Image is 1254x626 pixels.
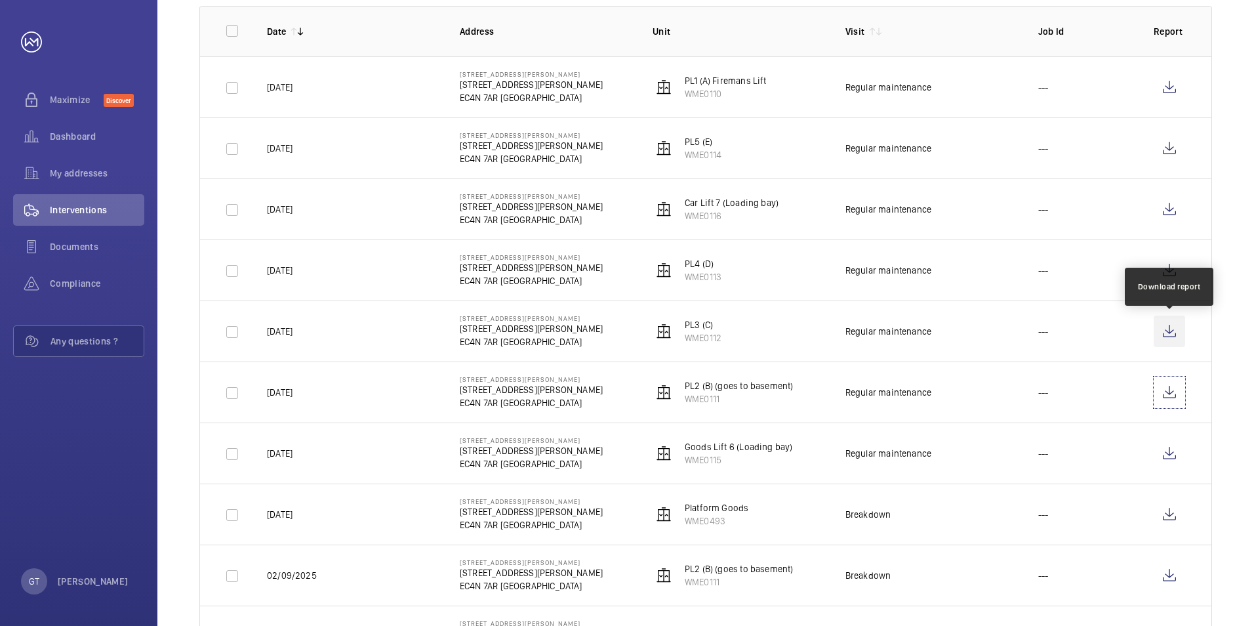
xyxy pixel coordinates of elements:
[460,261,603,274] p: [STREET_ADDRESS][PERSON_NAME]
[653,25,824,38] p: Unit
[50,277,144,290] span: Compliance
[460,335,603,348] p: EC4N 7AR [GEOGRAPHIC_DATA]
[460,497,603,505] p: [STREET_ADDRESS][PERSON_NAME]
[685,331,721,344] p: WME0112
[50,167,144,180] span: My addresses
[656,201,672,217] img: elevator.svg
[460,70,603,78] p: [STREET_ADDRESS][PERSON_NAME]
[460,25,632,38] p: Address
[50,203,144,217] span: Interventions
[267,447,293,460] p: [DATE]
[685,379,794,392] p: PL2 (B) (goes to basement)
[656,79,672,95] img: elevator.svg
[460,274,603,287] p: EC4N 7AR [GEOGRAPHIC_DATA]
[1038,325,1049,338] p: ---
[845,81,931,94] div: Regular maintenance
[685,257,721,270] p: PL4 (D)
[267,325,293,338] p: [DATE]
[1038,386,1049,399] p: ---
[267,25,286,38] p: Date
[685,453,793,467] p: WME0115
[685,562,794,575] p: PL2 (B) (goes to basement)
[845,142,931,155] div: Regular maintenance
[685,196,779,209] p: Car Lift 7 (Loading bay)
[460,139,603,152] p: [STREET_ADDRESS][PERSON_NAME]
[460,322,603,335] p: [STREET_ADDRESS][PERSON_NAME]
[460,375,603,383] p: [STREET_ADDRESS][PERSON_NAME]
[845,386,931,399] div: Regular maintenance
[1138,281,1201,293] div: Download report
[845,569,891,582] div: Breakdown
[685,209,779,222] p: WME0116
[656,140,672,156] img: elevator.svg
[267,569,317,582] p: 02/09/2025
[845,447,931,460] div: Regular maintenance
[1038,81,1049,94] p: ---
[685,270,721,283] p: WME0113
[267,264,293,277] p: [DATE]
[1038,264,1049,277] p: ---
[460,436,603,444] p: [STREET_ADDRESS][PERSON_NAME]
[685,575,794,589] p: WME0111
[656,507,672,522] img: elevator.svg
[1038,447,1049,460] p: ---
[460,558,603,566] p: [STREET_ADDRESS][PERSON_NAME]
[460,200,603,213] p: [STREET_ADDRESS][PERSON_NAME]
[1038,142,1049,155] p: ---
[656,323,672,339] img: elevator.svg
[460,505,603,518] p: [STREET_ADDRESS][PERSON_NAME]
[656,446,672,461] img: elevator.svg
[1038,25,1133,38] p: Job Id
[29,575,39,588] p: GT
[460,566,603,579] p: [STREET_ADDRESS][PERSON_NAME]
[685,392,794,406] p: WME0111
[685,318,721,331] p: PL3 (C)
[460,152,603,165] p: EC4N 7AR [GEOGRAPHIC_DATA]
[460,579,603,593] p: EC4N 7AR [GEOGRAPHIC_DATA]
[1038,569,1049,582] p: ---
[656,385,672,400] img: elevator.svg
[460,396,603,409] p: EC4N 7AR [GEOGRAPHIC_DATA]
[267,142,293,155] p: [DATE]
[50,240,144,253] span: Documents
[845,264,931,277] div: Regular maintenance
[460,444,603,457] p: [STREET_ADDRESS][PERSON_NAME]
[460,131,603,139] p: [STREET_ADDRESS][PERSON_NAME]
[685,87,767,100] p: WME0110
[656,262,672,278] img: elevator.svg
[1038,508,1049,521] p: ---
[656,568,672,583] img: elevator.svg
[460,383,603,396] p: [STREET_ADDRESS][PERSON_NAME]
[460,253,603,261] p: [STREET_ADDRESS][PERSON_NAME]
[460,91,603,104] p: EC4N 7AR [GEOGRAPHIC_DATA]
[50,93,104,106] span: Maximize
[845,203,931,216] div: Regular maintenance
[685,440,793,453] p: Goods Lift 6 (Loading bay)
[460,78,603,91] p: [STREET_ADDRESS][PERSON_NAME]
[267,203,293,216] p: [DATE]
[267,386,293,399] p: [DATE]
[460,192,603,200] p: [STREET_ADDRESS][PERSON_NAME]
[460,314,603,322] p: [STREET_ADDRESS][PERSON_NAME]
[460,518,603,532] p: EC4N 7AR [GEOGRAPHIC_DATA]
[685,74,767,87] p: PL1 (A) Firemans Lift
[104,94,134,107] span: Discover
[1038,203,1049,216] p: ---
[685,514,749,528] p: WME0493
[845,25,865,38] p: Visit
[50,130,144,143] span: Dashboard
[1154,25,1185,38] p: Report
[685,135,721,148] p: PL5 (E)
[685,148,721,161] p: WME0114
[845,508,891,521] div: Breakdown
[58,575,129,588] p: [PERSON_NAME]
[460,213,603,226] p: EC4N 7AR [GEOGRAPHIC_DATA]
[51,335,144,348] span: Any questions ?
[460,457,603,470] p: EC4N 7AR [GEOGRAPHIC_DATA]
[267,508,293,521] p: [DATE]
[685,501,749,514] p: Platform Goods
[267,81,293,94] p: [DATE]
[845,325,931,338] div: Regular maintenance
